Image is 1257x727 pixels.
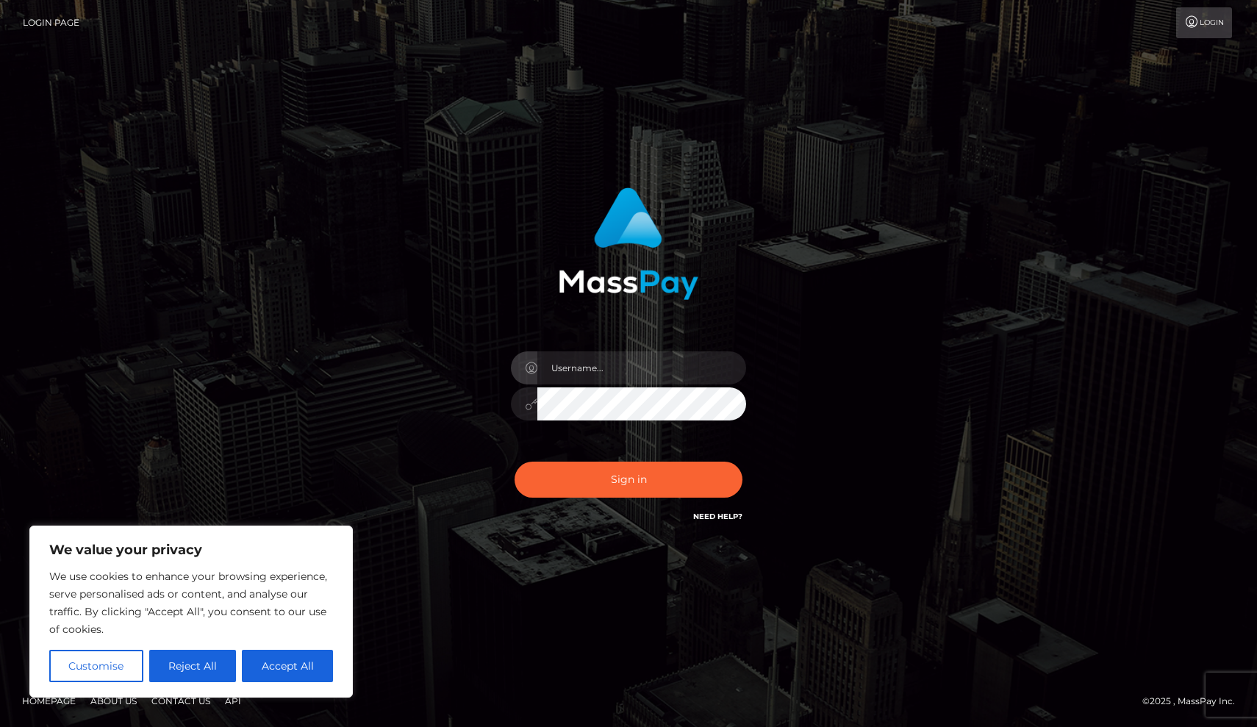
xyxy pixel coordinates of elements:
[49,541,333,559] p: We value your privacy
[16,690,82,712] a: Homepage
[242,650,333,682] button: Accept All
[49,567,333,638] p: We use cookies to enhance your browsing experience, serve personalised ads or content, and analys...
[49,650,143,682] button: Customise
[219,690,247,712] a: API
[149,650,237,682] button: Reject All
[1142,693,1246,709] div: © 2025 , MassPay Inc.
[1176,7,1232,38] a: Login
[515,462,742,498] button: Sign in
[559,187,698,300] img: MassPay Login
[85,690,143,712] a: About Us
[537,351,746,384] input: Username...
[29,526,353,698] div: We value your privacy
[146,690,216,712] a: Contact Us
[693,512,742,521] a: Need Help?
[23,7,79,38] a: Login Page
